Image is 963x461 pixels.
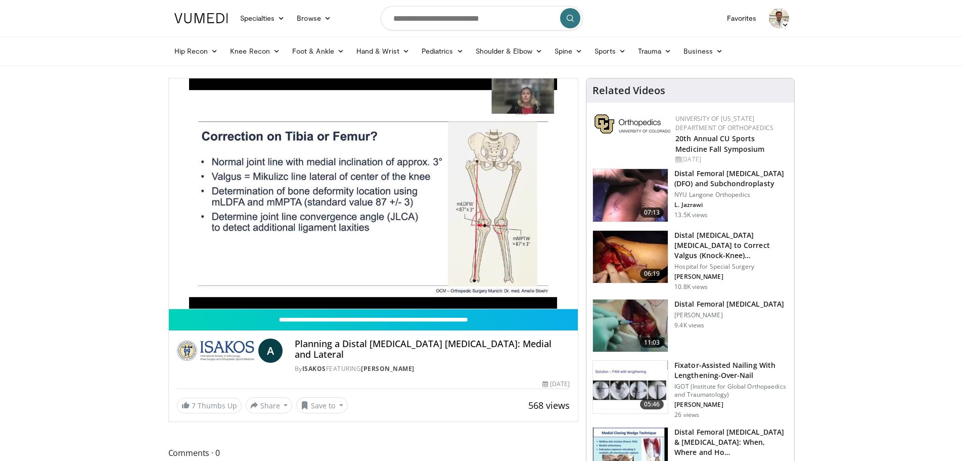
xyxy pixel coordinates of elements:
[640,207,664,218] span: 07:13
[548,41,588,61] a: Spine
[542,380,570,389] div: [DATE]
[674,169,788,189] h3: Distal Femoral [MEDICAL_DATA] (DFO) and Subchondroplasty
[674,211,708,219] p: 13.5K views
[593,300,668,352] img: 25428385-1b92-4282-863f-6f55f04d6ae5.150x105_q85_crop-smart_upscale.jpg
[674,191,788,199] p: NYU Langone Orthopedics
[286,41,350,61] a: Foot & Ankle
[168,41,224,61] a: Hip Recon
[674,360,788,381] h3: Fixator-Assisted Nailing With Lengthening-Over-Nail
[592,230,788,291] a: 06:19 Distal [MEDICAL_DATA] [MEDICAL_DATA] to Correct Valgus (Knock-Knee) [MEDICAL_DATA] Hospital...
[592,85,665,97] h4: Related Videos
[592,360,788,419] a: 05:46 Fixator-Assisted Nailing With Lengthening-Over-Nail IGOT (Institute for Global Orthopaedics...
[592,169,788,222] a: 07:13 Distal Femoral [MEDICAL_DATA] (DFO) and Subchondroplasty NYU Langone Orthopedics L. Jazrawi...
[224,41,286,61] a: Knee Recon
[246,397,293,413] button: Share
[177,398,242,413] a: 7 Thumbs Up
[528,399,570,411] span: 568 views
[640,399,664,409] span: 05:46
[674,283,708,291] p: 10.8K views
[594,114,670,134] img: 355603a8-37da-49b6-856f-e00d7e9307d3.png.150x105_q85_autocrop_double_scale_upscale_version-0.2.png
[674,273,788,281] p: [PERSON_NAME]
[258,339,283,363] a: A
[721,8,763,28] a: Favorites
[593,231,668,283] img: 792110d2-4bfb-488c-b125-1d445b1bd757.150x105_q85_crop-smart_upscale.jpg
[592,299,788,353] a: 11:03 ​Distal Femoral [MEDICAL_DATA] [PERSON_NAME] 9.4K views
[674,263,788,271] p: Hospital for Special Surgery
[675,114,773,132] a: University of [US_STATE] Department of Orthopaedics
[470,41,548,61] a: Shoulder & Elbow
[674,427,788,457] h3: Distal Femoral [MEDICAL_DATA] & [MEDICAL_DATA]: When, Where and Ho…
[381,6,583,30] input: Search topics, interventions
[674,201,788,209] p: L. Jazrawi
[168,446,579,459] span: Comments 0
[674,383,788,399] p: IGOT (Institute for Global Orthopaedics and Traumatology)
[640,269,664,279] span: 06:19
[350,41,416,61] a: Hand & Wrist
[769,8,789,28] img: Avatar
[674,230,788,261] h3: Distal [MEDICAL_DATA] [MEDICAL_DATA] to Correct Valgus (Knock-Knee) [MEDICAL_DATA]
[177,339,254,363] img: ISAKOS
[593,361,668,413] img: 20c6dbf8-0903-4c83-ac1e-1fbf5636e4b5.150x105_q85_crop-smart_upscale.jpg
[640,338,664,348] span: 11:03
[291,8,337,28] a: Browse
[302,364,326,373] a: ISAKOS
[632,41,678,61] a: Trauma
[675,155,786,164] div: [DATE]
[169,78,578,309] video-js: Video Player
[192,401,196,410] span: 7
[416,41,470,61] a: Pediatrics
[674,411,699,419] p: 26 views
[674,321,704,329] p: 9.4K views
[674,311,784,319] p: [PERSON_NAME]
[174,13,228,23] img: VuMedi Logo
[234,8,291,28] a: Specialties
[593,169,668,222] img: eolv1L8ZdYrFVOcH4xMDoxOjBzMTt2bJ.150x105_q85_crop-smart_upscale.jpg
[588,41,632,61] a: Sports
[674,401,788,409] p: [PERSON_NAME]
[677,41,729,61] a: Business
[674,299,784,309] h3: ​Distal Femoral [MEDICAL_DATA]
[295,339,570,360] h4: Planning a Distal [MEDICAL_DATA] [MEDICAL_DATA]: Medial and Lateral
[296,397,348,413] button: Save to
[361,364,415,373] a: [PERSON_NAME]
[295,364,570,373] div: By FEATURING
[675,134,764,154] a: 20th Annual CU Sports Medicine Fall Symposium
